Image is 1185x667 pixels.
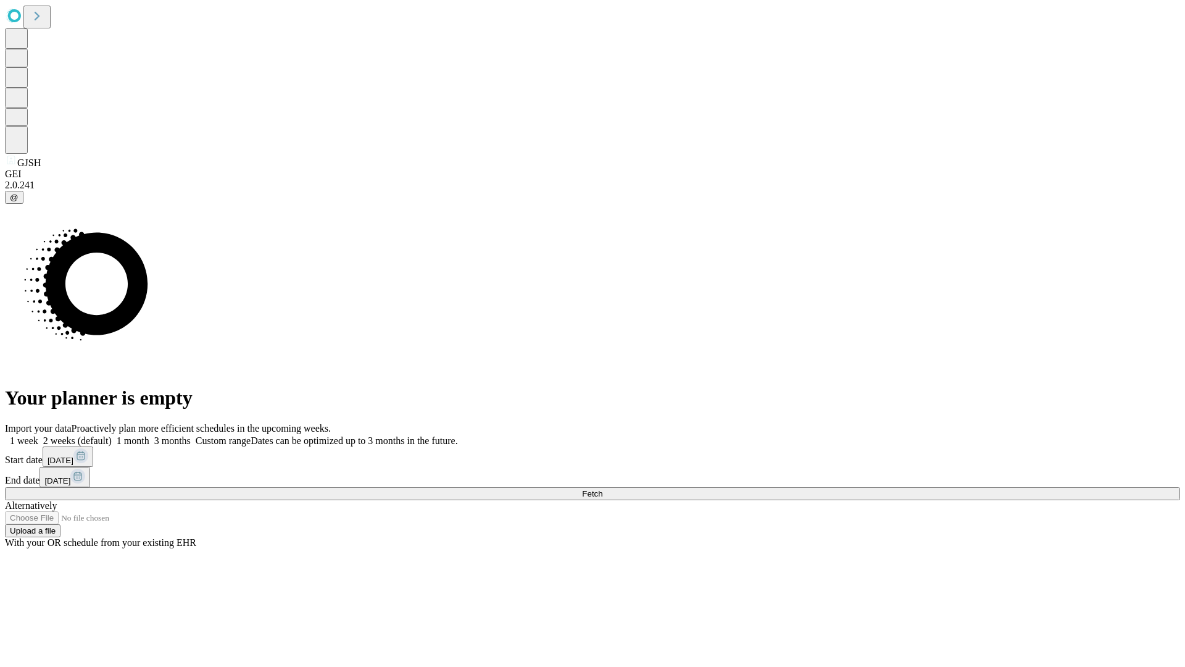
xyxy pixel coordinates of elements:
span: @ [10,193,19,202]
span: 1 week [10,435,38,446]
div: End date [5,467,1180,487]
span: Fetch [582,489,602,498]
span: [DATE] [48,456,73,465]
span: 3 months [154,435,191,446]
button: [DATE] [43,447,93,467]
span: Proactively plan more efficient schedules in the upcoming weeks. [72,423,331,434]
span: Dates can be optimized up to 3 months in the future. [251,435,457,446]
span: With your OR schedule from your existing EHR [5,537,196,548]
div: GEI [5,169,1180,180]
span: 1 month [117,435,149,446]
button: Upload a file [5,524,60,537]
div: 2.0.241 [5,180,1180,191]
button: Fetch [5,487,1180,500]
button: @ [5,191,23,204]
button: [DATE] [39,467,90,487]
h1: Your planner is empty [5,387,1180,409]
span: Custom range [196,435,251,446]
div: Start date [5,447,1180,467]
span: [DATE] [44,476,70,485]
span: GJSH [17,157,41,168]
span: Alternatively [5,500,57,511]
span: 2 weeks (default) [43,435,112,446]
span: Import your data [5,423,72,434]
